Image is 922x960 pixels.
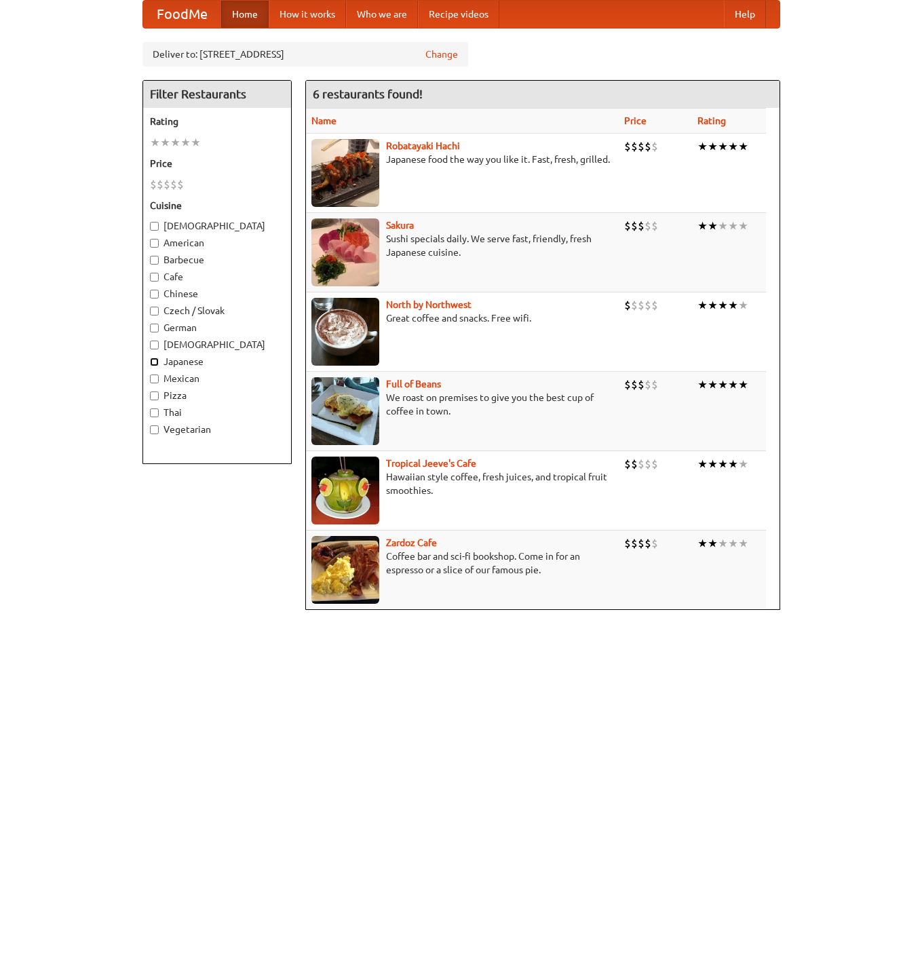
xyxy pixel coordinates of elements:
h5: Rating [150,115,284,128]
a: Zardoz Cafe [386,537,437,548]
li: ★ [728,377,738,392]
a: Full of Beans [386,379,441,389]
li: $ [645,139,651,154]
li: ★ [708,139,718,154]
li: ★ [718,139,728,154]
li: $ [631,536,638,551]
li: $ [638,139,645,154]
li: ★ [697,139,708,154]
input: Vegetarian [150,425,159,434]
label: Pizza [150,389,284,402]
li: ★ [738,536,748,551]
a: Price [624,115,647,126]
li: $ [651,139,658,154]
li: $ [638,536,645,551]
img: zardoz.jpg [311,536,379,604]
li: $ [638,377,645,392]
a: Who we are [346,1,418,28]
label: American [150,236,284,250]
li: $ [645,377,651,392]
a: North by Northwest [386,299,472,310]
li: ★ [738,298,748,313]
b: Tropical Jeeve's Cafe [386,458,476,469]
li: $ [645,298,651,313]
input: Cafe [150,273,159,282]
label: Vegetarian [150,423,284,436]
p: Coffee bar and sci-fi bookshop. Come in for an espresso or a slice of our famous pie. [311,550,614,577]
li: $ [170,177,177,192]
li: ★ [718,377,728,392]
div: Deliver to: [STREET_ADDRESS] [142,42,468,66]
li: ★ [708,536,718,551]
li: ★ [697,218,708,233]
li: ★ [738,218,748,233]
a: Robatayaki Hachi [386,140,460,151]
input: Japanese [150,358,159,366]
li: $ [638,218,645,233]
label: [DEMOGRAPHIC_DATA] [150,338,284,351]
li: ★ [150,135,160,150]
input: German [150,324,159,332]
li: $ [645,218,651,233]
a: Recipe videos [418,1,499,28]
p: Great coffee and snacks. Free wifi. [311,311,614,325]
li: ★ [708,377,718,392]
li: ★ [708,457,718,472]
a: How it works [269,1,346,28]
a: Change [425,47,458,61]
p: Sushi specials daily. We serve fast, friendly, fresh Japanese cuisine. [311,232,614,259]
li: $ [631,377,638,392]
li: ★ [191,135,201,150]
label: German [150,321,284,334]
input: [DEMOGRAPHIC_DATA] [150,341,159,349]
input: Mexican [150,375,159,383]
img: beans.jpg [311,377,379,445]
li: $ [645,457,651,472]
label: Chinese [150,287,284,301]
li: $ [624,457,631,472]
li: ★ [738,457,748,472]
li: ★ [718,536,728,551]
a: Help [724,1,766,28]
li: $ [651,298,658,313]
label: Cafe [150,270,284,284]
li: ★ [718,298,728,313]
li: ★ [160,135,170,150]
li: $ [164,177,170,192]
li: $ [624,218,631,233]
li: $ [624,377,631,392]
img: sakura.jpg [311,218,379,286]
a: Name [311,115,337,126]
img: jeeves.jpg [311,457,379,524]
a: Home [221,1,269,28]
h5: Cuisine [150,199,284,212]
input: Chinese [150,290,159,299]
a: FoodMe [143,1,221,28]
li: ★ [708,298,718,313]
li: $ [638,457,645,472]
li: ★ [697,298,708,313]
li: ★ [728,218,738,233]
li: ★ [718,457,728,472]
li: ★ [697,457,708,472]
li: $ [651,377,658,392]
li: ★ [697,536,708,551]
li: ★ [180,135,191,150]
a: Sakura [386,220,414,231]
ng-pluralize: 6 restaurants found! [313,88,423,100]
li: $ [651,536,658,551]
li: $ [177,177,184,192]
label: Barbecue [150,253,284,267]
li: $ [631,218,638,233]
li: ★ [728,298,738,313]
li: ★ [708,218,718,233]
p: Hawaiian style coffee, fresh juices, and tropical fruit smoothies. [311,470,614,497]
li: $ [631,139,638,154]
li: ★ [728,457,738,472]
li: $ [631,298,638,313]
input: American [150,239,159,248]
li: $ [651,457,658,472]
